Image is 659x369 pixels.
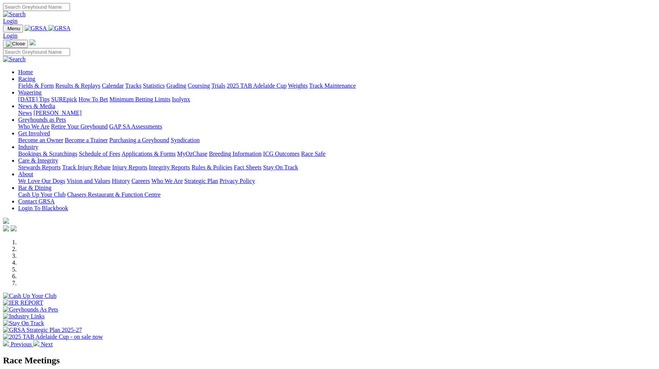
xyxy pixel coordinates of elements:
[220,178,255,184] a: Privacy Policy
[18,110,656,116] div: News & Media
[3,333,103,340] img: 2025 TAB Adelaide Cup - on sale now
[18,205,68,211] a: Login To Blackbook
[18,171,33,177] a: About
[3,341,33,347] a: Previous
[3,320,44,327] img: Stay On Track
[79,150,120,157] a: Schedule of Fees
[309,82,356,89] a: Track Maintenance
[301,150,325,157] a: Race Safe
[18,103,55,109] a: News & Media
[18,130,50,136] a: Get Involved
[18,123,656,130] div: Greyhounds as Pets
[3,299,43,306] img: IER REPORT
[65,137,108,143] a: Become a Trainer
[79,96,108,102] a: How To Bet
[3,56,26,63] img: Search
[18,137,63,143] a: Become an Owner
[3,218,9,224] img: logo-grsa-white.png
[125,82,142,89] a: Tracks
[112,178,130,184] a: History
[33,340,39,346] img: chevron-right-pager-white.svg
[18,123,50,130] a: Who We Are
[18,137,656,144] div: Get Involved
[122,150,176,157] a: Applications & Forms
[41,341,53,347] span: Next
[51,96,77,102] a: SUREpick
[67,178,110,184] a: Vision and Values
[172,96,190,102] a: Isolynx
[51,123,108,130] a: Retire Your Greyhound
[227,82,287,89] a: 2025 TAB Adelaide Cup
[18,191,65,198] a: Cash Up Your Club
[234,164,262,171] a: Fact Sheets
[188,82,210,89] a: Coursing
[3,306,58,313] img: Greyhounds As Pets
[6,41,25,47] img: Close
[18,178,65,184] a: We Love Our Dogs
[11,225,17,231] img: twitter.svg
[55,82,100,89] a: Results & Replays
[18,116,66,123] a: Greyhounds as Pets
[3,33,17,39] a: Login
[18,191,656,198] div: Bar & Dining
[18,89,42,96] a: Wagering
[18,164,61,171] a: Stewards Reports
[112,164,147,171] a: Injury Reports
[18,82,656,89] div: Racing
[3,11,26,18] img: Search
[18,178,656,184] div: About
[211,82,225,89] a: Trials
[18,96,50,102] a: [DATE] Tips
[3,40,28,48] button: Toggle navigation
[18,76,35,82] a: Racing
[18,198,55,205] a: Contact GRSA
[263,150,299,157] a: ICG Outcomes
[48,25,71,32] img: GRSA
[143,82,165,89] a: Statistics
[109,123,162,130] a: GAP SA Assessments
[3,355,656,366] h2: Race Meetings
[11,341,32,347] span: Previous
[192,164,232,171] a: Rules & Policies
[288,82,308,89] a: Weights
[3,25,23,33] button: Toggle navigation
[18,150,77,157] a: Bookings & Scratchings
[25,25,47,32] img: GRSA
[3,313,45,320] img: Industry Links
[177,150,207,157] a: MyOzChase
[3,18,17,24] a: Login
[3,225,9,231] img: facebook.svg
[3,3,70,11] input: Search
[3,48,70,56] input: Search
[67,191,160,198] a: Chasers Restaurant & Function Centre
[18,110,32,116] a: News
[62,164,111,171] a: Track Injury Rebate
[18,184,51,191] a: Bar & Dining
[109,96,170,102] a: Minimum Betting Limits
[18,144,38,150] a: Industry
[18,82,54,89] a: Fields & Form
[151,178,183,184] a: Who We Are
[3,293,56,299] img: Cash Up Your Club
[171,137,199,143] a: Syndication
[209,150,262,157] a: Breeding Information
[102,82,124,89] a: Calendar
[18,96,656,103] div: Wagering
[18,69,33,75] a: Home
[263,164,298,171] a: Stay On Track
[18,150,656,157] div: Industry
[33,341,53,347] a: Next
[3,340,9,346] img: chevron-left-pager-white.svg
[3,327,82,333] img: GRSA Strategic Plan 2025-27
[8,26,20,31] span: Menu
[30,39,36,45] img: logo-grsa-white.png
[18,164,656,171] div: Care & Integrity
[18,157,58,164] a: Care & Integrity
[109,137,169,143] a: Purchasing a Greyhound
[167,82,186,89] a: Grading
[149,164,190,171] a: Integrity Reports
[184,178,218,184] a: Strategic Plan
[131,178,150,184] a: Careers
[33,110,81,116] a: [PERSON_NAME]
